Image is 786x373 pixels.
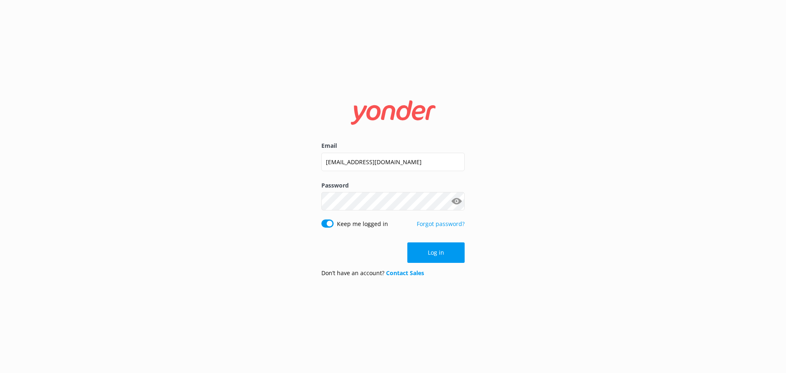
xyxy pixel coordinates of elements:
button: Show password [448,193,465,210]
a: Contact Sales [386,269,424,277]
label: Keep me logged in [337,219,388,228]
label: Email [321,141,465,150]
label: Password [321,181,465,190]
input: user@emailaddress.com [321,153,465,171]
p: Don’t have an account? [321,269,424,278]
button: Log in [407,242,465,263]
a: Forgot password? [417,220,465,228]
